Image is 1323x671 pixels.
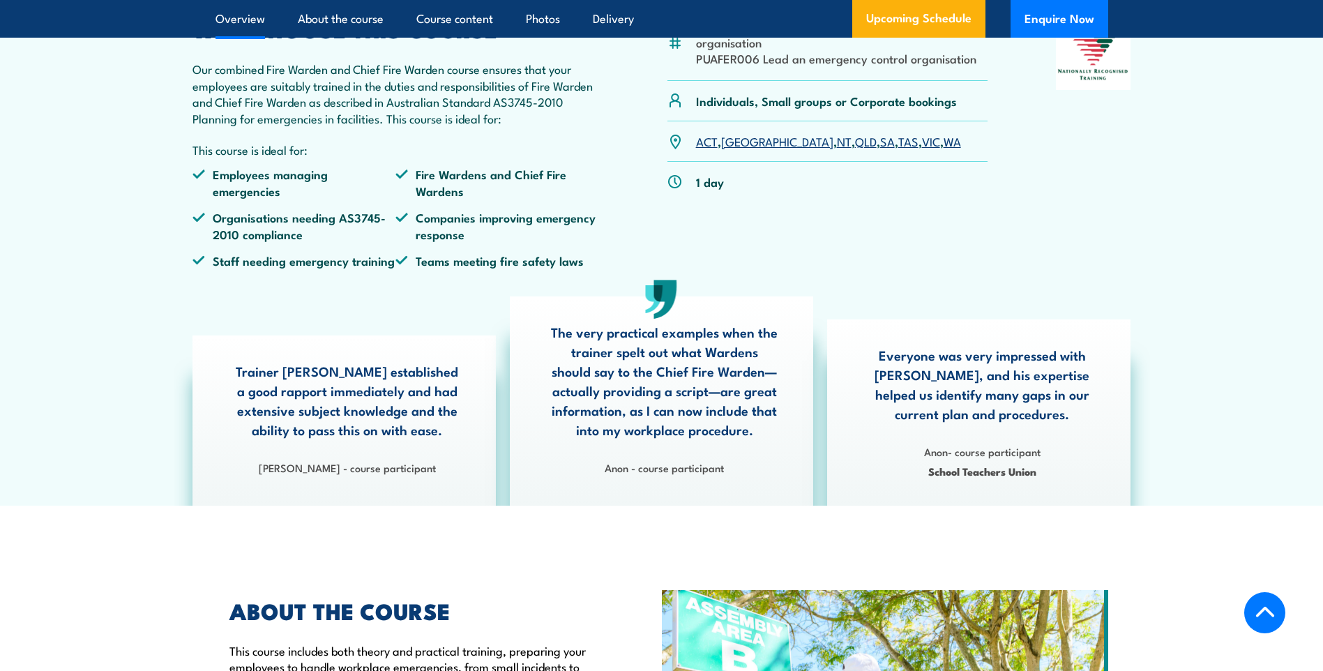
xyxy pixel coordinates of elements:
a: WA [944,133,961,149]
strong: [PERSON_NAME] - course participant [259,460,436,475]
li: Staff needing emergency training [192,252,396,269]
a: NT [837,133,852,149]
li: Teams meeting fire safety laws [395,252,599,269]
a: ACT [696,133,718,149]
a: VIC [922,133,940,149]
p: Everyone was very impressed with [PERSON_NAME], and his expertise helped us identify many gaps in... [868,345,1096,423]
li: Fire Wardens and Chief Fire Wardens [395,166,599,199]
a: QLD [855,133,877,149]
h2: ABOUT THE COURSE [229,601,598,620]
li: Employees managing emergencies [192,166,396,199]
strong: Anon - course participant [605,460,724,475]
p: Our combined Fire Warden and Chief Fire Warden course ensures that your employees are suitably tr... [192,61,600,126]
li: PUAFER006 Lead an emergency control organisation [696,50,988,66]
li: Companies improving emergency response [395,209,599,242]
a: [GEOGRAPHIC_DATA] [721,133,833,149]
p: Individuals, Small groups or Corporate bookings [696,93,957,109]
img: Nationally Recognised Training logo. [1056,19,1131,90]
p: 1 day [696,174,724,190]
strong: Anon- course participant [924,444,1041,459]
h2: WHY CHOOSE THIS COURSE [192,19,600,38]
p: This course is ideal for: [192,142,600,158]
a: TAS [898,133,918,149]
p: Trainer [PERSON_NAME] established a good rapport immediately and had extensive subject knowledge ... [234,361,461,439]
p: The very practical examples when the trainer spelt out what Wardens should say to the Chief Fire ... [551,322,778,439]
p: , , , , , , , [696,133,961,149]
a: SA [880,133,895,149]
span: School Teachers Union [868,463,1096,479]
li: Organisations needing AS3745-2010 compliance [192,209,396,242]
